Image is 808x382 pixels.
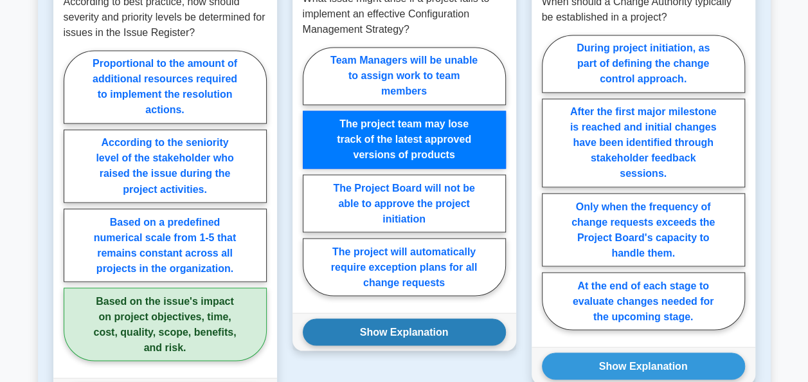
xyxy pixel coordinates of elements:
button: Show Explanation [303,318,506,345]
label: Based on the issue's impact on project objectives, time, cost, quality, scope, benefits, and risk. [64,287,267,361]
button: Show Explanation [542,352,745,379]
label: The project team may lose track of the latest approved versions of products [303,111,506,168]
label: The Project Board will not be able to approve the project initiation [303,174,506,232]
label: Proportional to the amount of additional resources required to implement the resolution actions. [64,50,267,123]
label: After the first major milestone is reached and initial changes have been identified through stake... [542,98,745,187]
label: Based on a predefined numerical scale from 1-5 that remains constant across all projects in the o... [64,208,267,282]
label: According to the seniority level of the stakeholder who raised the issue during the project activ... [64,129,267,203]
label: Team Managers will be unable to assign work to team members [303,47,506,105]
label: During project initiation, as part of defining the change control approach. [542,35,745,93]
label: Only when the frequency of change requests exceeds the Project Board's capacity to handle them. [542,193,745,266]
label: At the end of each stage to evaluate changes needed for the upcoming stage. [542,272,745,330]
label: The project will automatically require exception plans for all change requests [303,238,506,296]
